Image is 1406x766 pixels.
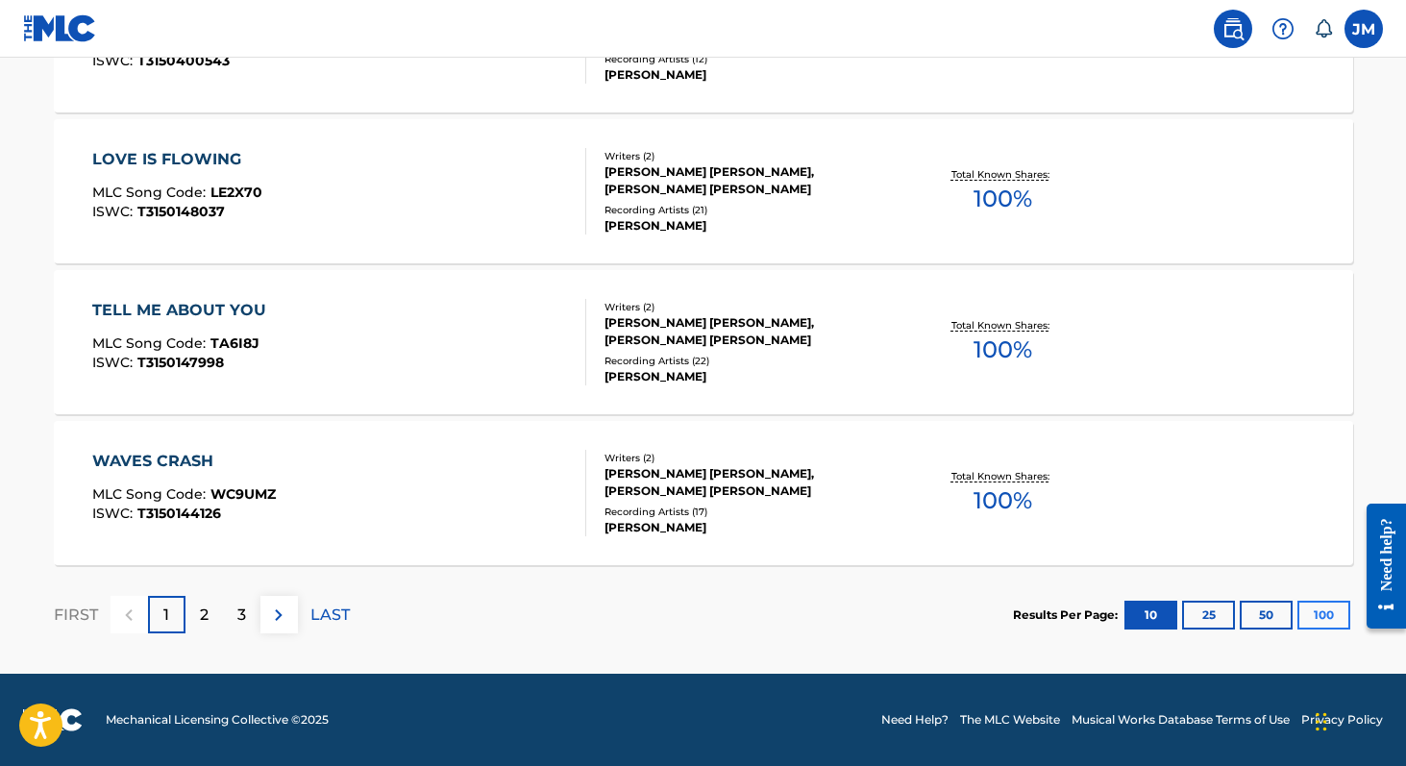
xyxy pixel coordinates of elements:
img: help [1271,17,1295,40]
span: 100 % [974,182,1032,216]
span: ISWC : [92,505,137,522]
span: WC9UMZ [210,485,276,503]
span: 100 % [974,333,1032,367]
div: Writers ( 2 ) [604,451,895,465]
a: The MLC Website [960,711,1060,729]
button: 25 [1182,601,1235,630]
span: ISWC : [92,203,137,220]
span: TA6I8J [210,334,259,352]
span: T3150144126 [137,505,221,522]
div: LOVE IS FLOWING [92,148,262,171]
span: ISWC : [92,52,137,69]
div: Recording Artists ( 21 ) [604,203,895,217]
iframe: Resource Center [1352,488,1406,643]
div: [PERSON_NAME] [604,217,895,235]
span: MLC Song Code : [92,334,210,352]
a: TELL ME ABOUT YOUMLC Song Code:TA6I8JISWC:T3150147998Writers (2)[PERSON_NAME] [PERSON_NAME], [PER... [54,270,1353,414]
p: LAST [310,604,350,627]
img: logo [23,708,83,731]
span: Mechanical Licensing Collective © 2025 [106,711,329,729]
span: ISWC : [92,354,137,371]
div: [PERSON_NAME] [604,368,895,385]
a: Public Search [1214,10,1252,48]
div: [PERSON_NAME] [PERSON_NAME], [PERSON_NAME] [PERSON_NAME] [604,314,895,349]
div: Recording Artists ( 22 ) [604,354,895,368]
p: Total Known Shares: [951,167,1054,182]
p: 2 [200,604,209,627]
span: LE2X70 [210,184,262,201]
span: MLC Song Code : [92,485,210,503]
a: Privacy Policy [1301,711,1383,729]
div: Recording Artists ( 17 ) [604,505,895,519]
div: TELL ME ABOUT YOU [92,299,276,322]
span: T3150148037 [137,203,225,220]
div: Drag [1316,693,1327,751]
a: WAVES CRASHMLC Song Code:WC9UMZISWC:T3150144126Writers (2)[PERSON_NAME] [PERSON_NAME], [PERSON_NA... [54,421,1353,565]
p: 3 [237,604,246,627]
button: 100 [1297,601,1350,630]
button: 10 [1124,601,1177,630]
div: User Menu [1344,10,1383,48]
p: FIRST [54,604,98,627]
div: Recording Artists ( 12 ) [604,52,895,66]
span: T3150400543 [137,52,230,69]
a: Need Help? [881,711,949,729]
iframe: Chat Widget [1310,674,1406,766]
div: [PERSON_NAME] [PERSON_NAME], [PERSON_NAME] [PERSON_NAME] [604,163,895,198]
div: Help [1264,10,1302,48]
div: Notifications [1314,19,1333,38]
span: T3150147998 [137,354,224,371]
div: [PERSON_NAME] [604,66,895,84]
div: Writers ( 2 ) [604,300,895,314]
p: Total Known Shares: [951,318,1054,333]
div: [PERSON_NAME] [PERSON_NAME], [PERSON_NAME] [PERSON_NAME] [604,465,895,500]
div: WAVES CRASH [92,450,276,473]
a: Musical Works Database Terms of Use [1072,711,1290,729]
img: search [1221,17,1245,40]
div: [PERSON_NAME] [604,519,895,536]
div: Writers ( 2 ) [604,149,895,163]
span: MLC Song Code : [92,184,210,201]
span: 100 % [974,483,1032,518]
p: Results Per Page: [1013,606,1122,624]
p: Total Known Shares: [951,469,1054,483]
button: 50 [1240,601,1293,630]
a: LOVE IS FLOWINGMLC Song Code:LE2X70ISWC:T3150148037Writers (2)[PERSON_NAME] [PERSON_NAME], [PERSO... [54,119,1353,263]
p: 1 [163,604,169,627]
img: right [267,604,290,627]
img: MLC Logo [23,14,97,42]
